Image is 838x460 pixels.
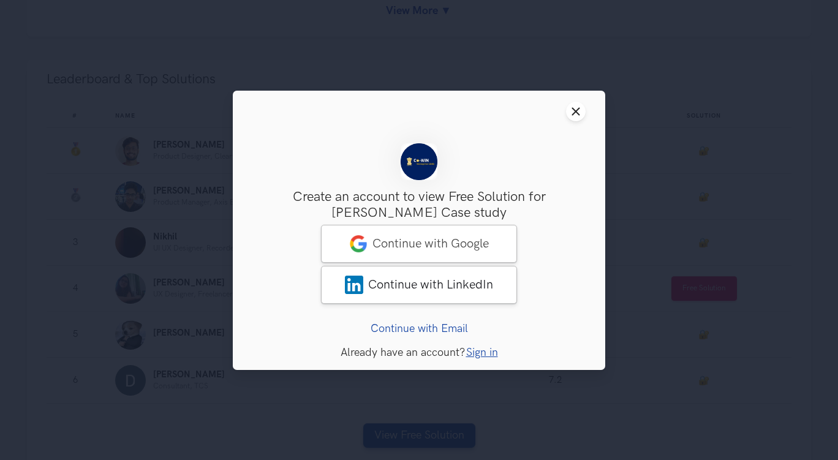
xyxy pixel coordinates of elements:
span: Continue with Google [372,236,489,251]
h3: Create an account to view Free Solution for [PERSON_NAME] Case study [252,189,586,222]
img: google [349,234,368,252]
span: Already have an account? [341,345,465,358]
a: Continue with Email [371,322,468,334]
a: Sign in [466,345,498,358]
a: LinkedInContinue with LinkedIn [321,265,517,303]
img: LinkedIn [345,275,363,293]
span: Continue with LinkedIn [368,277,493,292]
a: googleContinue with Google [321,224,517,262]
